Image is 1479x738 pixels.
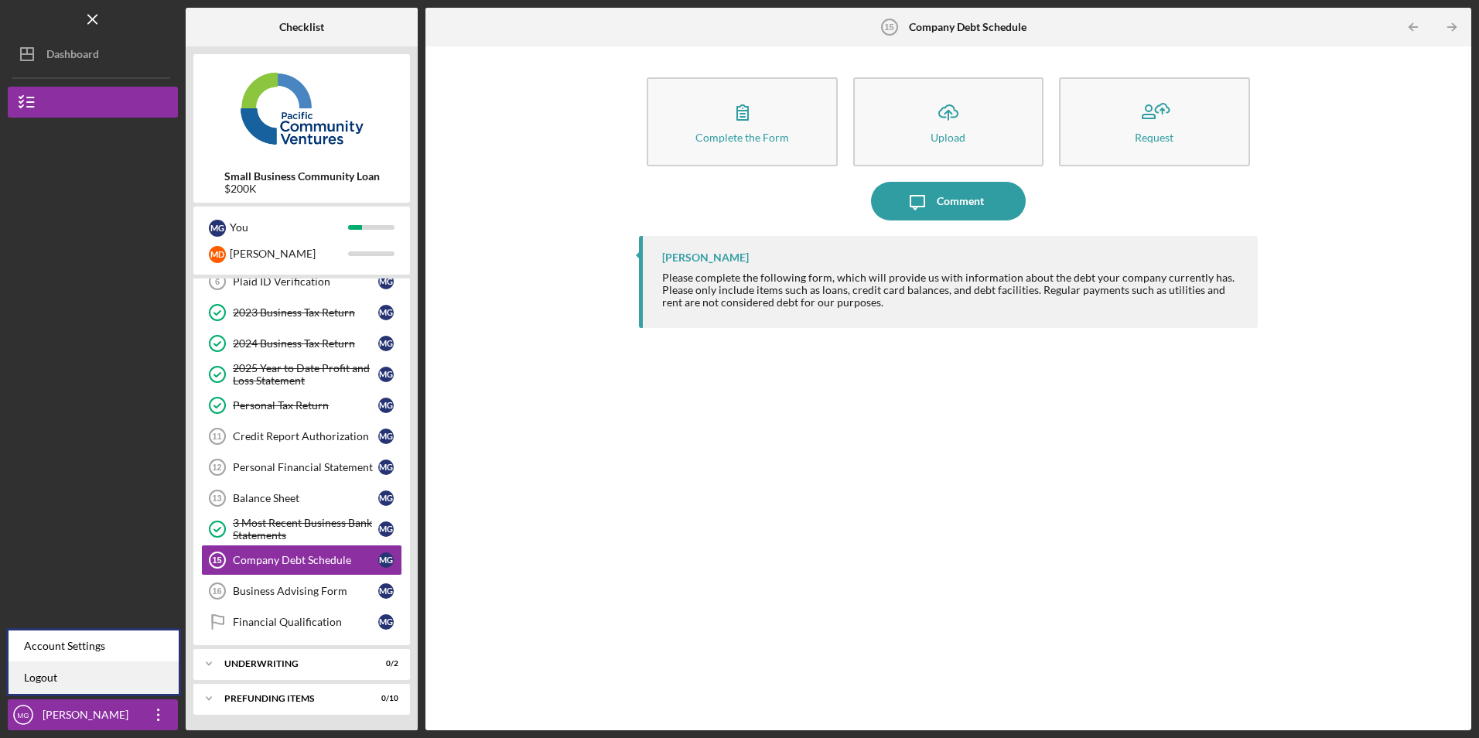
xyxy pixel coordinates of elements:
div: Credit Report Authorization [233,430,378,442]
div: M G [378,583,394,599]
tspan: 11 [212,432,221,441]
text: MG [17,711,29,719]
img: Product logo [193,62,410,155]
b: Company Debt Schedule [909,21,1026,33]
a: 2025 Year to Date Profit and Loss StatementMG [201,359,402,390]
div: Account Settings [9,630,179,662]
div: Dashboard [46,39,99,73]
div: M G [378,274,394,289]
a: Financial QualificationMG [201,606,402,637]
tspan: 12 [212,463,221,472]
div: M G [378,614,394,630]
div: M G [378,460,394,475]
a: 3 Most Recent Business Bank StatementsMG [201,514,402,545]
a: Personal Tax ReturnMG [201,390,402,421]
div: Request [1135,132,1173,143]
div: 2024 Business Tax Return [233,337,378,350]
a: 2024 Business Tax ReturnMG [201,328,402,359]
button: Comment [871,182,1026,220]
div: M G [378,367,394,382]
tspan: 15 [884,22,893,32]
div: 0 / 2 [371,659,398,668]
div: Financial Qualification [233,616,378,628]
div: M G [378,305,394,320]
div: Comment [937,182,984,220]
a: Logout [9,662,179,694]
div: M G [378,521,394,537]
button: Complete the Form [647,77,837,166]
div: Please complete the following form, which will provide us with information about the debt your co... [662,272,1242,309]
b: Checklist [279,21,324,33]
div: M G [378,490,394,506]
a: 11Credit Report AuthorizationMG [201,421,402,452]
div: Complete the Form [695,132,789,143]
div: M G [378,398,394,413]
div: 2025 Year to Date Profit and Loss Statement [233,362,378,387]
button: MG[PERSON_NAME] [8,699,178,730]
div: M G [378,336,394,351]
button: Upload [853,77,1043,166]
div: Balance Sheet [233,492,378,504]
a: 12Personal Financial StatementMG [201,452,402,483]
tspan: 13 [212,494,221,503]
div: $200K [224,183,380,195]
tspan: 15 [212,555,221,565]
div: [PERSON_NAME] [662,251,749,264]
div: 3 Most Recent Business Bank Statements [233,517,378,542]
tspan: 16 [212,586,221,596]
div: Personal Financial Statement [233,461,378,473]
div: Personal Tax Return [233,399,378,412]
div: Plaid ID Verification [233,275,378,288]
div: M D [209,246,226,263]
div: Business Advising Form [233,585,378,597]
a: 13Balance SheetMG [201,483,402,514]
button: Dashboard [8,39,178,70]
a: 15Company Debt ScheduleMG [201,545,402,576]
div: Upload [931,132,965,143]
b: Small Business Community Loan [224,170,380,183]
a: 16Business Advising FormMG [201,576,402,606]
a: 6Plaid ID VerificationMG [201,266,402,297]
div: M G [378,429,394,444]
div: Company Debt Schedule [233,554,378,566]
div: You [230,214,348,241]
div: [PERSON_NAME] [39,699,139,734]
div: Underwriting [224,659,360,668]
a: 2023 Business Tax ReturnMG [201,297,402,328]
div: Prefunding Items [224,694,360,703]
div: M G [209,220,226,237]
div: M G [378,552,394,568]
button: Request [1059,77,1249,166]
div: 2023 Business Tax Return [233,306,378,319]
div: [PERSON_NAME] [230,241,348,267]
tspan: 6 [215,277,220,286]
div: 0 / 10 [371,694,398,703]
